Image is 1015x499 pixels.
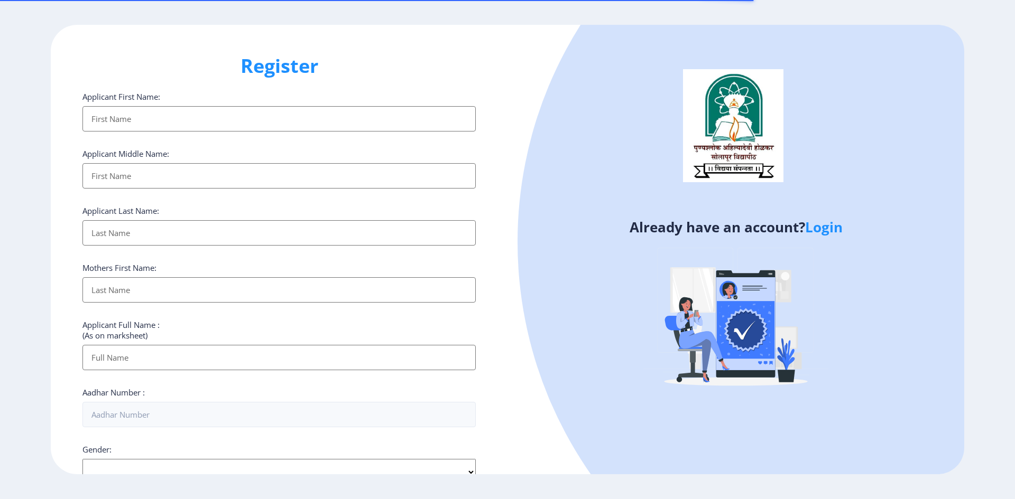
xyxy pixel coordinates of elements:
label: Mothers First Name: [82,262,156,273]
label: Applicant First Name: [82,91,160,102]
h4: Already have an account? [515,219,956,236]
input: Full Name [82,345,476,370]
label: Gender: [82,444,112,455]
input: Last Name [82,220,476,246]
label: Applicant Last Name: [82,205,159,216]
h1: Register [82,53,476,79]
img: logo [683,69,783,182]
a: Login [805,218,843,237]
input: Last Name [82,277,476,303]
label: Applicant Full Name : (As on marksheet) [82,319,160,341]
label: Applicant Middle Name: [82,148,169,159]
img: Verified-rafiki.svg [643,228,828,412]
label: Aadhar Number : [82,387,145,398]
input: First Name [82,106,476,131]
input: First Name [82,163,476,189]
input: Aadhar Number [82,402,476,427]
